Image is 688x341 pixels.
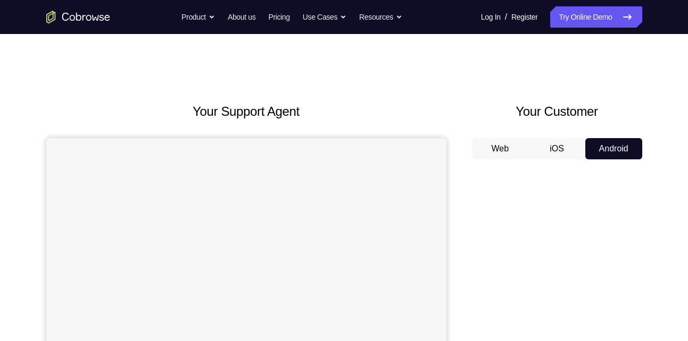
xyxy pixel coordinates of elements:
[228,6,255,28] a: About us
[46,11,110,23] a: Go to the home page
[472,102,642,121] h2: Your Customer
[46,102,446,121] h2: Your Support Agent
[505,11,507,23] span: /
[268,6,289,28] a: Pricing
[585,138,642,159] button: Android
[528,138,585,159] button: iOS
[511,6,537,28] a: Register
[472,138,529,159] button: Web
[550,6,642,28] a: Try Online Demo
[181,6,215,28] button: Product
[359,6,402,28] button: Resources
[303,6,346,28] button: Use Cases
[481,6,501,28] a: Log In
